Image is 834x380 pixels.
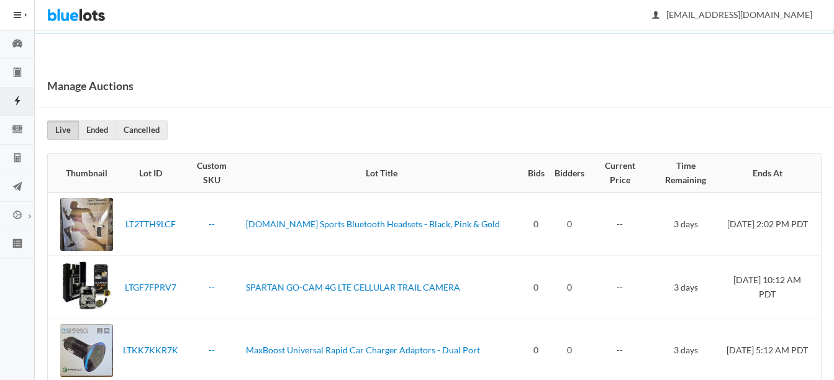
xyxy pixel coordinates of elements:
a: [DOMAIN_NAME] Sports Bluetooth Headsets - Black, Pink & Gold [246,219,500,229]
td: -- [589,256,651,319]
a: -- [209,219,215,229]
a: Cancelled [116,120,168,140]
td: -- [589,192,651,256]
td: 3 days [651,256,722,319]
a: -- [209,282,215,292]
a: MaxBoost Universal Rapid Car Charger Adaptors - Dual Port [246,345,480,355]
th: Time Remaining [651,154,722,192]
a: Ended [78,120,116,140]
a: SPARTAN GO-CAM 4G LTE CELLULAR TRAIL CAMERA [246,282,460,292]
td: 0 [550,192,589,256]
th: Custom SKU [183,154,241,192]
td: 0 [523,256,550,319]
th: Bids [523,154,550,192]
th: Ends At [721,154,821,192]
td: [DATE] 10:12 AM PDT [721,256,821,319]
a: LTGF7FPRV7 [125,282,176,292]
a: -- [209,345,215,355]
ion-icon: person [650,10,662,22]
th: Current Price [589,154,651,192]
th: Thumbnail [48,154,118,192]
a: LT2TTH9LCF [125,219,176,229]
td: 3 days [651,192,722,256]
td: 0 [523,192,550,256]
a: Live [47,120,79,140]
span: [EMAIL_ADDRESS][DOMAIN_NAME] [653,9,812,20]
td: [DATE] 2:02 PM PDT [721,192,821,256]
a: LTKK7KKR7K [123,345,178,355]
th: Bidders [550,154,589,192]
th: Lot Title [241,154,523,192]
td: 0 [550,256,589,319]
th: Lot ID [118,154,183,192]
h1: Manage Auctions [47,76,134,95]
